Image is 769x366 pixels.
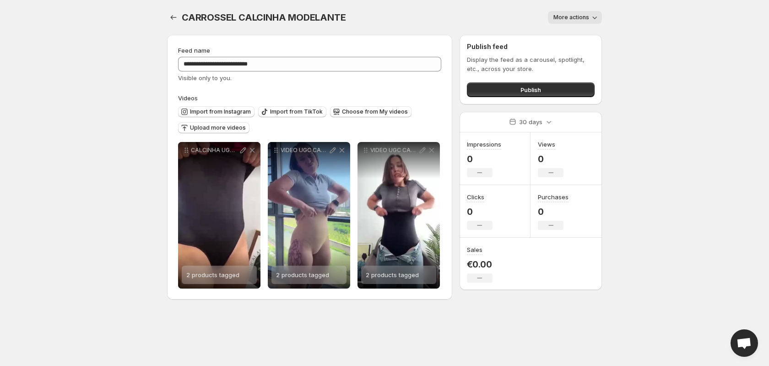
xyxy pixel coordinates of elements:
[191,147,238,154] p: CALCINHA UGC CALCINHA 03 1 1
[330,106,412,117] button: Choose from My videos
[357,142,440,289] div: VIDEO UGC CALCINHA 02 1 12 products tagged
[281,147,328,154] p: VIDEO UGC CALCINHA 01 2
[178,106,255,117] button: Import from Instagram
[190,108,251,115] span: Import from Instagram
[538,192,569,202] h3: Purchases
[276,271,329,279] span: 2 products tagged
[538,153,563,164] p: 0
[467,192,484,202] h3: Clicks
[167,11,180,24] button: Settings
[519,117,542,126] p: 30 days
[538,206,569,217] p: 0
[467,153,501,164] p: 0
[520,85,541,94] span: Publish
[467,259,493,270] p: €0.00
[467,140,501,149] h3: Impressions
[342,108,408,115] span: Choose from My videos
[538,140,555,149] h3: Views
[258,106,326,117] button: Import from TikTok
[178,47,210,54] span: Feed name
[467,55,595,73] p: Display the feed as a carousel, spotlight, etc., across your store.
[467,206,493,217] p: 0
[548,11,602,24] button: More actions
[268,142,350,289] div: VIDEO UGC CALCINHA 01 22 products tagged
[270,108,323,115] span: Import from TikTok
[178,122,249,133] button: Upload more videos
[182,12,346,23] span: CARROSSEL CALCINHA MODELANTE
[178,94,198,102] span: Videos
[178,142,260,289] div: CALCINHA UGC CALCINHA 03 1 12 products tagged
[370,147,418,154] p: VIDEO UGC CALCINHA 02 1 1
[366,271,419,279] span: 2 products tagged
[178,74,232,82] span: Visible only to you.
[190,124,246,131] span: Upload more videos
[467,245,482,254] h3: Sales
[553,14,589,21] span: More actions
[467,42,595,51] h2: Publish feed
[186,271,239,279] span: 2 products tagged
[467,82,595,97] button: Publish
[731,329,758,357] div: Open chat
